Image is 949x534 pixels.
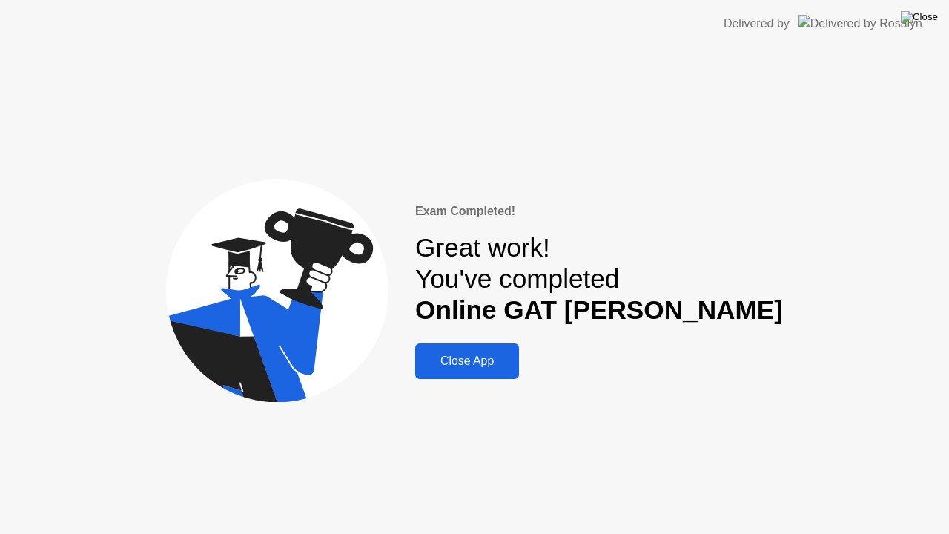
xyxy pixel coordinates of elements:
button: Close App [415,343,519,379]
div: Close App [420,355,515,368]
div: Delivered by [724,15,790,33]
b: Online GAT [PERSON_NAME] [415,295,783,324]
img: Close [901,11,938,23]
div: Exam Completed! [415,202,783,220]
img: Delivered by Rosalyn [798,15,922,32]
div: Great work! You've completed [415,232,783,326]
